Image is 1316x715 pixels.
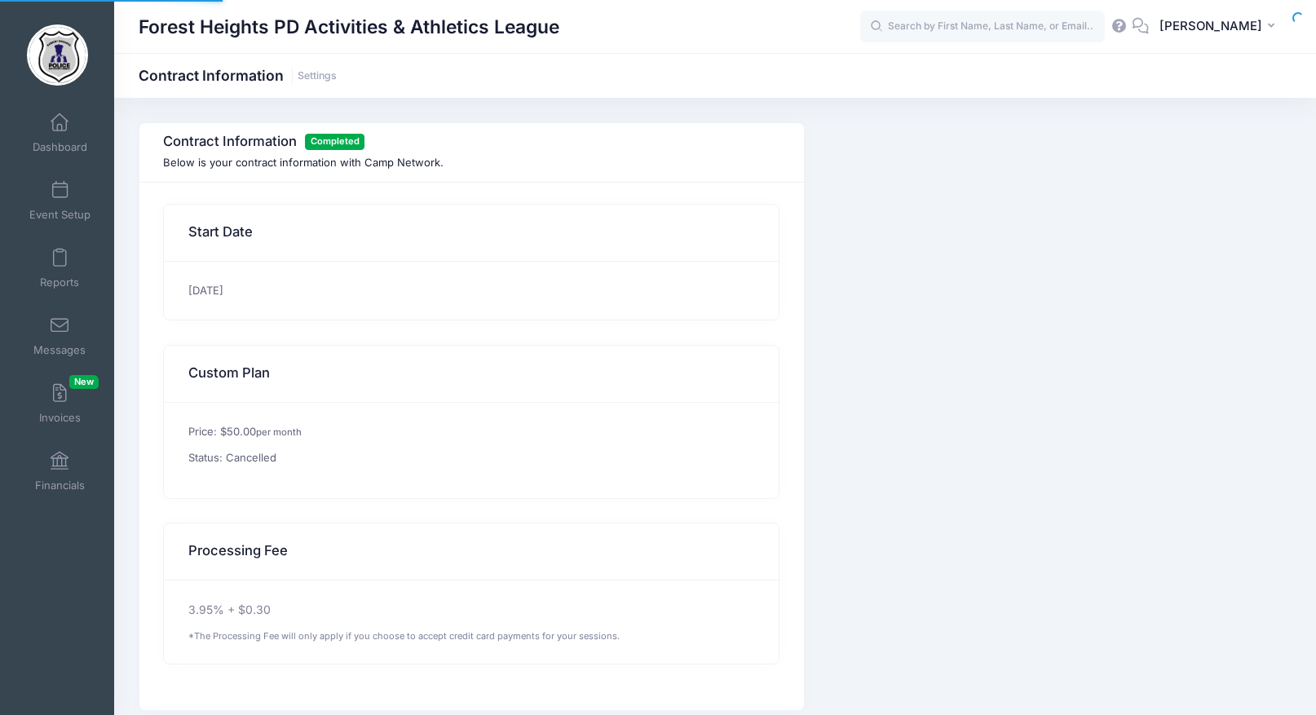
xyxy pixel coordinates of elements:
[139,8,559,46] h1: Forest Heights PD Activities & Athletics League
[188,450,756,466] p: Status: Cancelled
[21,172,99,229] a: Event Setup
[33,343,86,357] span: Messages
[305,134,364,149] span: Completed
[35,479,85,492] span: Financials
[1149,8,1292,46] button: [PERSON_NAME]
[163,155,779,171] p: Below is your contract information with Camp Network.
[69,375,99,389] span: New
[40,276,79,289] span: Reports
[21,240,99,297] a: Reports
[21,443,99,500] a: Financials
[164,262,779,320] div: [DATE]
[39,411,81,425] span: Invoices
[21,307,99,364] a: Messages
[188,351,270,396] h3: Custom Plan
[21,104,99,161] a: Dashboard
[27,24,88,86] img: Forest Heights PD Activities & Athletics League
[1159,17,1262,35] span: [PERSON_NAME]
[188,528,288,574] h3: Processing Fee
[163,134,775,150] h3: Contract Information
[139,67,337,84] h1: Contract Information
[188,629,756,643] div: *The Processing Fee will only apply if you choose to accept credit card payments for your sessions.
[860,11,1105,43] input: Search by First Name, Last Name, or Email...
[298,70,337,82] a: Settings
[188,424,756,440] p: Price: $50.00
[188,602,756,619] p: 3.95% + $0.30
[256,426,302,438] small: per month
[29,208,91,222] span: Event Setup
[21,375,99,432] a: InvoicesNew
[33,140,87,154] span: Dashboard
[188,210,253,255] h3: Start Date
